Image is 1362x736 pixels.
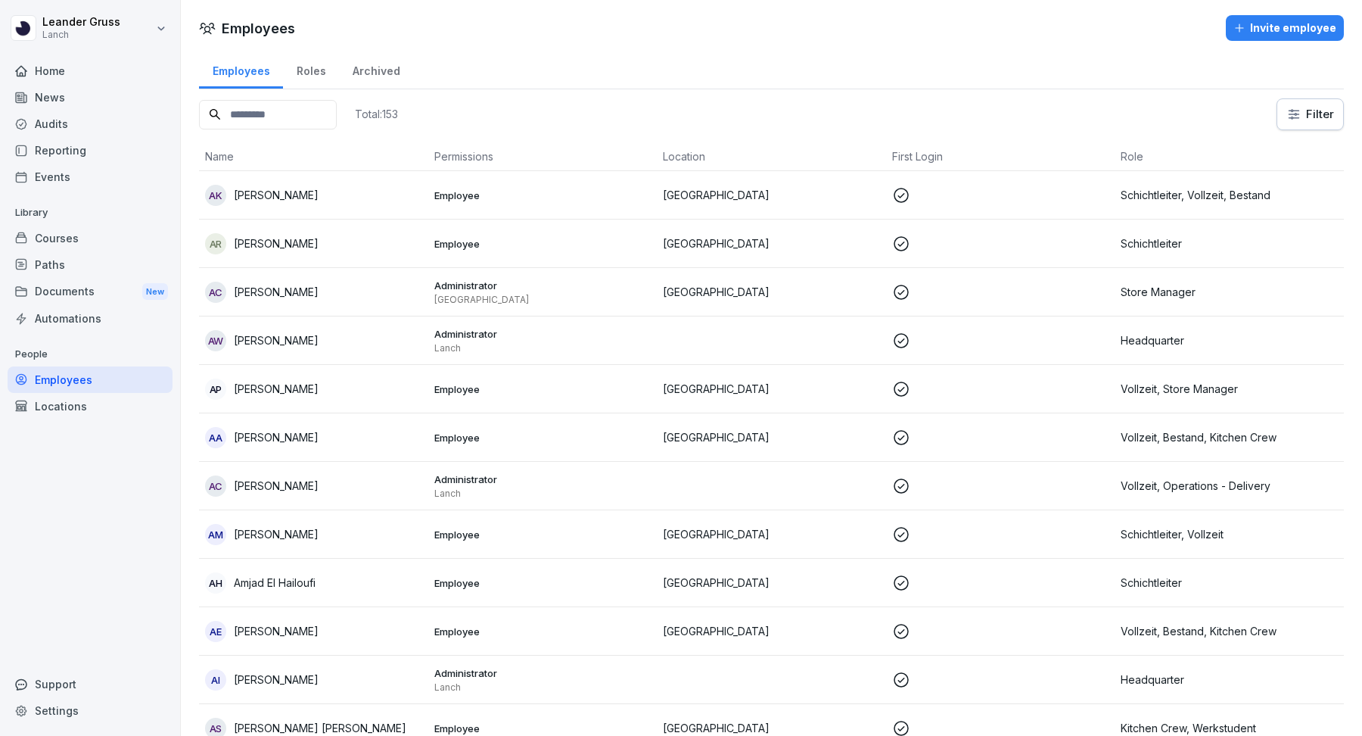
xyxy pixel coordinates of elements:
[8,58,173,84] a: Home
[434,722,651,735] p: Employee
[8,305,173,332] a: Automations
[1121,381,1338,397] p: Vollzeit, Store Manager
[434,488,651,500] p: Lanch
[8,251,173,278] a: Paths
[428,142,658,171] th: Permissions
[663,381,880,397] p: [GEOGRAPHIC_DATA]
[1121,187,1338,203] p: Schichtleiter, Vollzeit, Bestand
[142,283,168,301] div: New
[234,720,406,736] p: [PERSON_NAME] [PERSON_NAME]
[1286,107,1334,122] div: Filter
[222,18,295,39] h1: Employees
[1121,235,1338,251] p: Schichtleiter
[8,697,173,724] a: Settings
[8,278,173,306] a: DocumentsNew
[1121,720,1338,736] p: Kitchen Crew, Werkstudent
[234,478,319,494] p: [PERSON_NAME]
[434,666,651,680] p: Administrator
[1121,429,1338,445] p: Vollzeit, Bestand, Kitchen Crew
[886,142,1115,171] th: First Login
[8,84,173,111] a: News
[663,575,880,591] p: [GEOGRAPHIC_DATA]
[205,282,226,303] div: AC
[283,50,339,89] a: Roles
[205,185,226,206] div: AK
[1121,332,1338,348] p: Headquarter
[355,107,398,121] p: Total: 153
[234,623,319,639] p: [PERSON_NAME]
[1226,15,1344,41] button: Invite employee
[663,429,880,445] p: [GEOGRAPHIC_DATA]
[8,225,173,251] a: Courses
[234,381,319,397] p: [PERSON_NAME]
[1121,672,1338,688] p: Headquarter
[8,137,173,164] a: Reporting
[663,623,880,639] p: [GEOGRAPHIC_DATA]
[234,187,319,203] p: [PERSON_NAME]
[434,342,651,354] p: Lanch
[199,50,283,89] a: Employees
[205,621,226,642] div: AE
[663,526,880,542] p: [GEOGRAPHIC_DATA]
[205,476,226,497] div: AC
[1115,142,1344,171] th: Role
[434,327,651,341] p: Administrator
[42,30,120,40] p: Lanch
[42,16,120,29] p: Leander Gruss
[434,431,651,444] p: Employee
[8,164,173,190] a: Events
[199,142,428,171] th: Name
[434,576,651,590] p: Employee
[8,342,173,366] p: People
[8,278,173,306] div: Documents
[434,681,651,694] p: Lanch
[8,111,173,137] a: Audits
[205,379,226,400] div: AP
[234,332,319,348] p: [PERSON_NAME]
[434,382,651,396] p: Employee
[234,429,319,445] p: [PERSON_NAME]
[8,393,173,419] a: Locations
[234,575,316,591] p: Amjad El Hailoufi
[234,284,319,300] p: [PERSON_NAME]
[205,427,226,448] div: AA
[8,671,173,697] div: Support
[434,237,651,251] p: Employee
[1121,478,1338,494] p: Vollzeit, Operations - Delivery
[8,366,173,393] div: Employees
[205,669,226,691] div: AI
[434,625,651,638] p: Employee
[339,50,413,89] a: Archived
[234,235,319,251] p: [PERSON_NAME]
[663,720,880,736] p: [GEOGRAPHIC_DATA]
[1277,99,1343,129] button: Filter
[657,142,886,171] th: Location
[205,572,226,594] div: AH
[234,526,319,542] p: [PERSON_NAME]
[434,189,651,202] p: Employee
[8,201,173,225] p: Library
[1121,623,1338,639] p: Vollzeit, Bestand, Kitchen Crew
[1121,575,1338,591] p: Schichtleiter
[434,528,651,541] p: Employee
[434,472,651,486] p: Administrator
[1121,526,1338,542] p: Schichtleiter, Vollzeit
[1233,20,1336,36] div: Invite employee
[434,279,651,292] p: Administrator
[1121,284,1338,300] p: Store Manager
[434,294,651,306] p: [GEOGRAPHIC_DATA]
[663,284,880,300] p: [GEOGRAPHIC_DATA]
[663,235,880,251] p: [GEOGRAPHIC_DATA]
